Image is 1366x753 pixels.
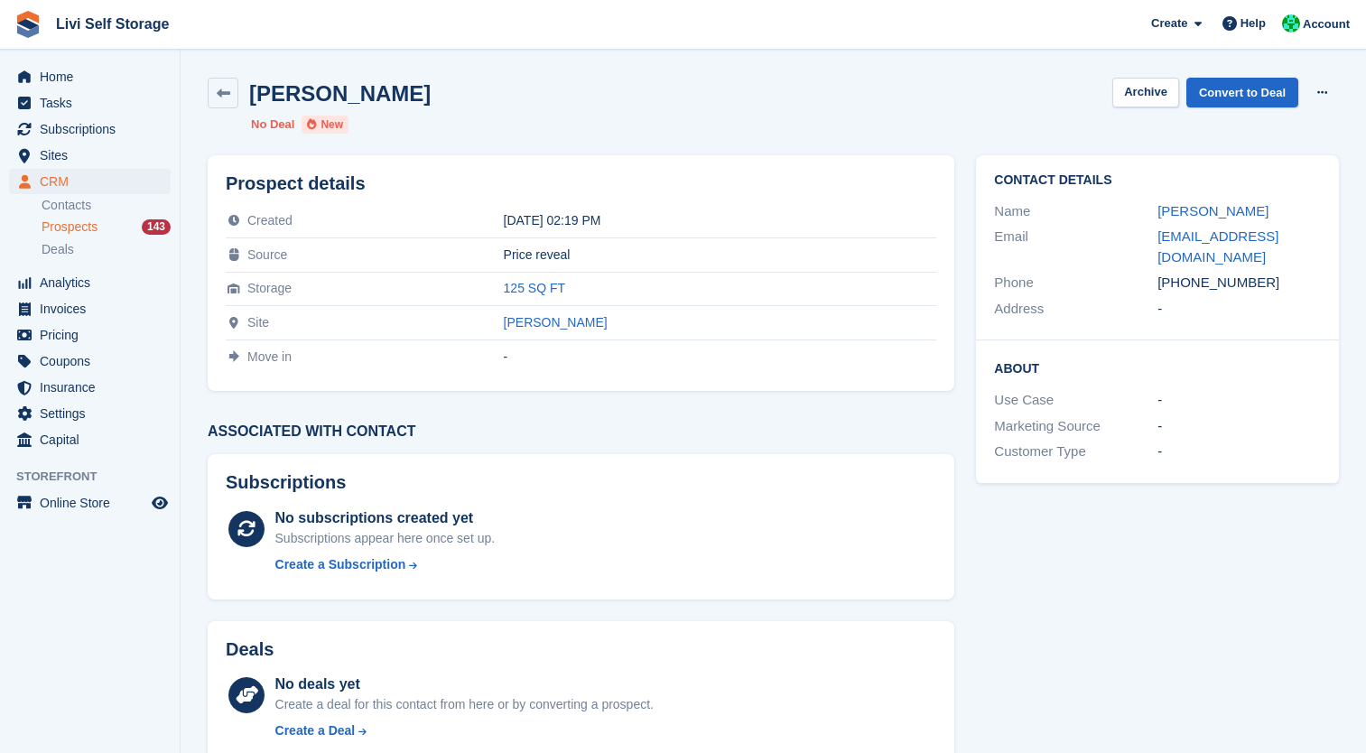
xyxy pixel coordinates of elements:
a: menu [9,349,171,374]
div: Phone [994,273,1157,293]
span: Storefront [16,468,180,486]
span: Prospects [42,218,98,236]
div: - [504,349,937,364]
a: Contacts [42,197,171,214]
div: [DATE] 02:19 PM [504,213,937,228]
span: Invoices [40,296,148,321]
img: stora-icon-8386f47178a22dfd0bd8f6a31ec36ba5ce8667c1dd55bd0f319d3a0aa187defe.svg [14,11,42,38]
span: Insurance [40,375,148,400]
span: Capital [40,427,148,452]
span: Settings [40,401,148,426]
div: Address [994,299,1157,320]
span: Subscriptions [40,116,148,142]
span: Home [40,64,148,89]
span: Move in [247,349,292,364]
a: menu [9,322,171,348]
div: Price reveal [504,247,937,262]
a: [EMAIL_ADDRESS][DOMAIN_NAME] [1157,228,1278,265]
a: menu [9,296,171,321]
div: Use Case [994,390,1157,411]
a: menu [9,143,171,168]
a: Convert to Deal [1186,78,1298,107]
li: New [302,116,348,134]
div: No deals yet [275,674,654,695]
a: menu [9,375,171,400]
span: Sites [40,143,148,168]
span: Account [1303,15,1350,33]
span: Create [1151,14,1187,33]
div: - [1157,390,1321,411]
span: Analytics [40,270,148,295]
h2: Subscriptions [226,472,936,493]
span: Storage [247,281,292,295]
span: Deals [42,241,74,258]
div: Name [994,201,1157,222]
h2: [PERSON_NAME] [249,81,431,106]
a: Create a Subscription [275,555,496,574]
a: menu [9,401,171,426]
div: No subscriptions created yet [275,507,496,529]
a: menu [9,169,171,194]
div: Create a deal for this contact from here or by converting a prospect. [275,695,654,714]
a: menu [9,90,171,116]
div: - [1157,416,1321,437]
li: No Deal [251,116,294,134]
a: 125 SQ FT [504,281,565,295]
span: Source [247,247,287,262]
div: Customer Type [994,442,1157,462]
span: Coupons [40,349,148,374]
span: Created [247,213,293,228]
a: menu [9,270,171,295]
a: menu [9,427,171,452]
span: Pricing [40,322,148,348]
a: menu [9,64,171,89]
button: Archive [1112,78,1179,107]
span: Help [1241,14,1266,33]
div: - [1157,442,1321,462]
div: Marketing Source [994,416,1157,437]
span: Online Store [40,490,148,516]
h3: Associated with contact [208,423,954,440]
h2: Contact Details [994,173,1321,188]
h2: About [994,358,1321,376]
span: Tasks [40,90,148,116]
img: Joe Robertson [1282,14,1300,33]
a: menu [9,490,171,516]
a: menu [9,116,171,142]
a: Deals [42,240,171,259]
div: - [1157,299,1321,320]
div: Create a Subscription [275,555,406,574]
a: Create a Deal [275,721,654,740]
div: Create a Deal [275,721,356,740]
div: Subscriptions appear here once set up. [275,529,496,548]
div: [PHONE_NUMBER] [1157,273,1321,293]
a: [PERSON_NAME] [504,315,608,330]
a: Preview store [149,492,171,514]
div: 143 [142,219,171,235]
div: Email [994,227,1157,267]
h2: Prospect details [226,173,936,194]
span: Site [247,315,269,330]
h2: Deals [226,639,274,660]
a: [PERSON_NAME] [1157,203,1268,218]
a: Livi Self Storage [49,9,176,39]
span: CRM [40,169,148,194]
a: Prospects 143 [42,218,171,237]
